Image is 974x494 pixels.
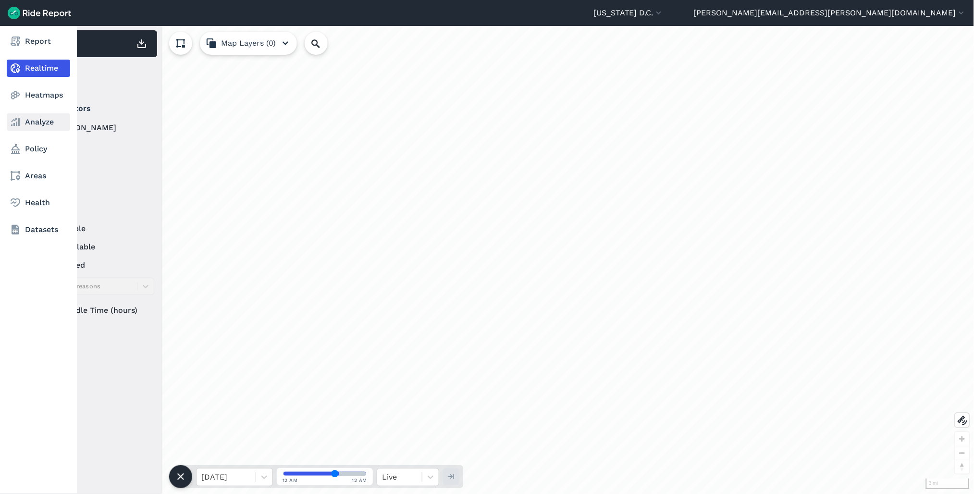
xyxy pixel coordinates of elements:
[39,196,153,223] summary: Status
[39,223,154,235] label: available
[39,95,153,122] summary: Operators
[7,60,70,77] a: Realtime
[305,32,343,55] input: Search Location or Vehicles
[35,62,157,91] div: Filter
[39,302,154,319] div: Idle Time (hours)
[593,7,664,19] button: [US_STATE] D.C.
[283,477,298,484] span: 12 AM
[39,122,154,134] label: [PERSON_NAME]
[39,177,154,188] label: Veo
[7,221,70,238] a: Datasets
[31,26,974,494] div: loading
[694,7,966,19] button: [PERSON_NAME][EMAIL_ADDRESS][PERSON_NAME][DOMAIN_NAME]
[7,33,70,50] a: Report
[39,241,154,253] label: unavailable
[7,86,70,104] a: Heatmaps
[39,259,154,271] label: reserved
[8,7,71,19] img: Ride Report
[200,32,297,55] button: Map Layers (0)
[7,113,70,131] a: Analyze
[7,167,70,185] a: Areas
[352,477,368,484] span: 12 AM
[39,159,154,170] label: Spin
[7,140,70,158] a: Policy
[7,194,70,211] a: Health
[39,140,154,152] label: Lime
